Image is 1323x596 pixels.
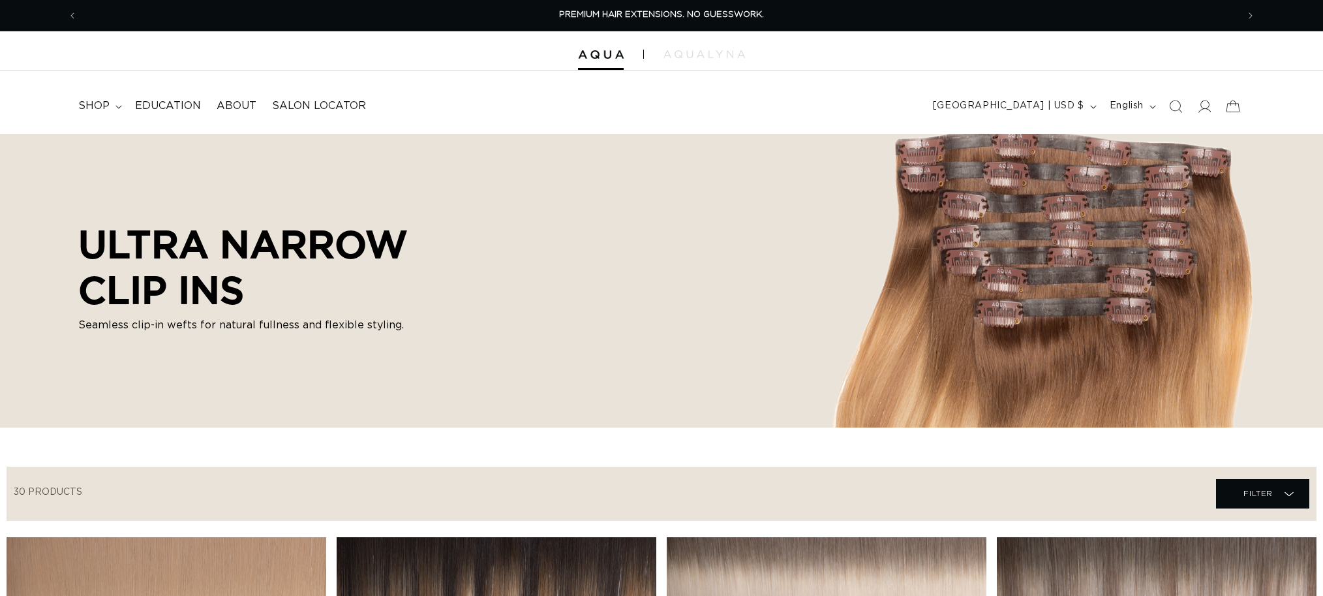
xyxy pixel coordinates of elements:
a: About [209,91,264,121]
span: Education [135,99,201,113]
span: PREMIUM HAIR EXTENSIONS. NO GUESSWORK. [559,10,764,19]
h2: ULTRA NARROW CLIP INS [78,221,502,312]
span: English [1110,99,1144,113]
button: English [1102,94,1161,119]
a: Education [127,91,209,121]
p: Seamless clip-in wefts for natural fullness and flexible styling. [78,318,502,334]
span: [GEOGRAPHIC_DATA] | USD $ [933,99,1084,113]
img: aqualyna.com [663,50,745,58]
span: About [217,99,256,113]
summary: Filter [1216,479,1309,509]
button: [GEOGRAPHIC_DATA] | USD $ [925,94,1102,119]
span: 30 products [14,488,82,497]
summary: shop [70,91,127,121]
span: Filter [1243,481,1273,506]
button: Previous announcement [58,3,87,28]
span: Salon Locator [272,99,366,113]
a: Salon Locator [264,91,374,121]
span: shop [78,99,110,113]
img: Aqua Hair Extensions [578,50,624,59]
button: Next announcement [1236,3,1265,28]
summary: Search [1161,92,1190,121]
